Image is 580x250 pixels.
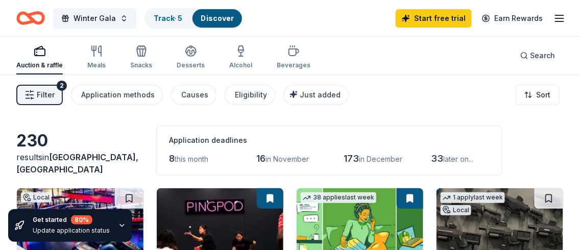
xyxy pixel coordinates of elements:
span: Sort [537,89,551,101]
span: Just added [300,90,341,99]
div: 2 [57,81,67,91]
a: Home [16,6,45,30]
div: Alcohol [229,61,252,69]
div: Get started [33,215,110,224]
span: in November [265,155,309,163]
a: Track· 5 [154,14,182,22]
button: Snacks [130,41,152,74]
button: Eligibility [225,85,275,105]
div: Local [21,192,52,203]
a: Start free trial [396,9,472,28]
div: 80 % [71,215,92,224]
div: Causes [181,89,208,101]
button: Causes [171,85,216,105]
span: Search [530,49,555,62]
div: Application methods [81,89,155,101]
a: Discover [201,14,234,22]
button: Search [512,45,564,66]
span: [GEOGRAPHIC_DATA], [GEOGRAPHIC_DATA] [16,152,138,174]
button: Alcohol [229,41,252,74]
button: Application methods [71,85,163,105]
div: Desserts [177,61,205,69]
button: Meals [87,41,106,74]
div: Local [441,205,471,215]
span: Winter Gala [74,12,116,24]
span: 8 [169,153,175,164]
span: 16 [256,153,265,164]
span: in [16,152,138,174]
span: in December [359,155,402,163]
div: 38 applies last week [301,192,376,203]
div: Auction & raffle [16,61,63,69]
a: Earn Rewards [476,9,549,28]
button: Beverages [277,41,310,74]
span: 33 [431,153,443,164]
button: Winter Gala [53,8,136,29]
div: Eligibility [235,89,267,101]
button: Just added [283,85,349,105]
button: Desserts [177,41,205,74]
div: Beverages [277,61,310,69]
div: results [16,151,144,176]
div: 1 apply last week [441,192,505,203]
button: Track· 5Discover [144,8,243,29]
span: this month [175,155,208,163]
div: Meals [87,61,106,69]
div: Snacks [130,61,152,69]
div: Update application status [33,227,110,235]
button: Sort [516,85,560,105]
span: 173 [344,153,359,164]
button: Filter2 [16,85,63,105]
span: Filter [37,89,55,101]
span: later on... [443,155,473,163]
div: 230 [16,131,144,151]
div: Application deadlines [169,134,490,146]
button: Auction & raffle [16,41,63,74]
